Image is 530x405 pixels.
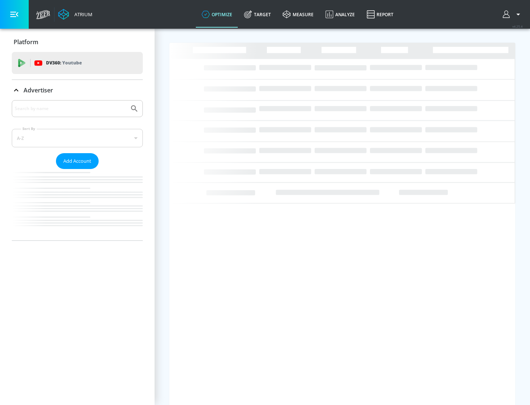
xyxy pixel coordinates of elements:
nav: list of Advertiser [12,169,143,240]
a: Analyze [319,1,361,28]
a: Atrium [58,9,92,20]
div: Platform [12,32,143,52]
div: A-Z [12,129,143,147]
p: Platform [14,38,38,46]
span: v 4.25.4 [512,24,523,28]
a: measure [277,1,319,28]
div: Advertiser [12,80,143,101]
p: Youtube [62,59,82,67]
input: Search by name [15,104,126,113]
p: Advertiser [24,86,53,94]
span: Add Account [63,157,91,165]
button: Add Account [56,153,99,169]
div: Advertiser [12,100,143,240]
a: Report [361,1,399,28]
div: Atrium [71,11,92,18]
div: DV360: Youtube [12,52,143,74]
label: Sort By [21,126,37,131]
a: optimize [196,1,238,28]
a: Target [238,1,277,28]
p: DV360: [46,59,82,67]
